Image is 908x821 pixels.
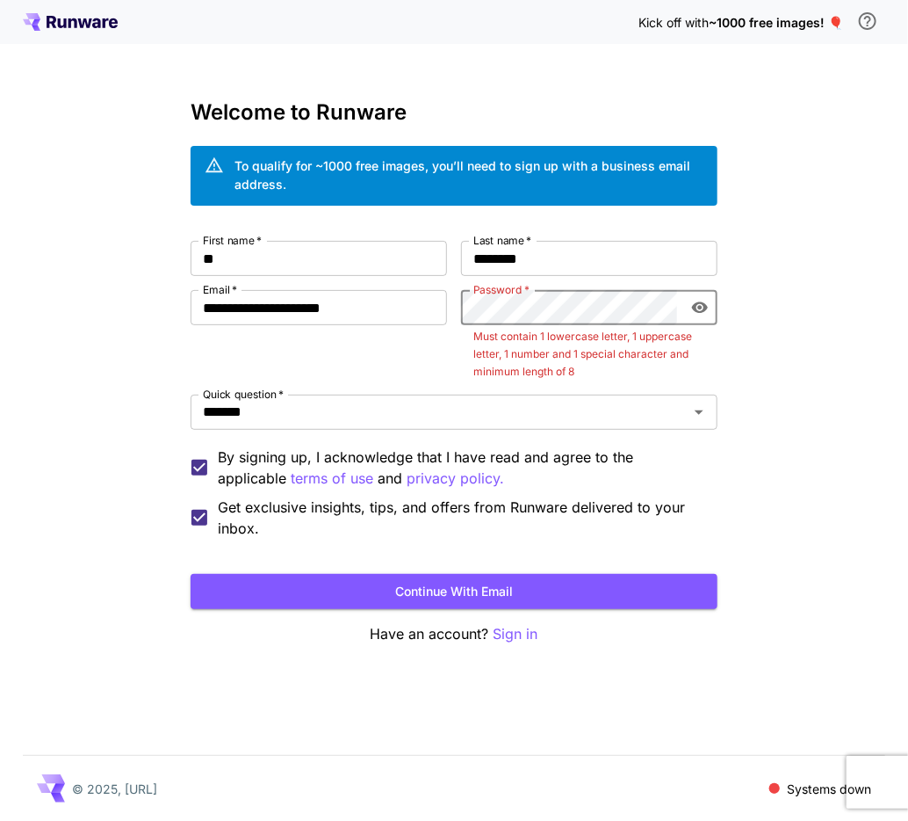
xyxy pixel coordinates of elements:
[191,623,717,645] p: Have an account?
[291,468,373,490] button: By signing up, I acknowledge that I have read and agree to the applicable and privacy policy.
[234,156,703,193] div: To qualify for ~1000 free images, you’ll need to sign up with a business email address.
[407,468,504,490] p: privacy policy.
[203,233,262,248] label: First name
[494,623,538,645] button: Sign in
[218,447,703,490] p: By signing up, I acknowledge that I have read and agree to the applicable and
[473,328,705,381] p: Must contain 1 lowercase letter, 1 uppercase letter, 1 number and 1 special character and minimum...
[407,468,504,490] button: By signing up, I acknowledge that I have read and agree to the applicable terms of use and
[191,574,717,610] button: Continue with email
[291,468,373,490] p: terms of use
[687,400,711,425] button: Open
[473,233,531,248] label: Last name
[850,4,885,39] button: In order to qualify for free credit, you need to sign up with a business email address and click ...
[203,387,284,402] label: Quick question
[191,100,717,125] h3: Welcome to Runware
[203,282,237,297] label: Email
[218,497,703,539] span: Get exclusive insights, tips, and offers from Runware delivered to your inbox.
[684,292,716,323] button: toggle password visibility
[638,15,709,30] span: Kick off with
[72,780,157,798] p: © 2025, [URL]
[787,780,871,798] p: Systems down
[709,15,843,30] span: ~1000 free images! 🎈
[473,282,530,297] label: Password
